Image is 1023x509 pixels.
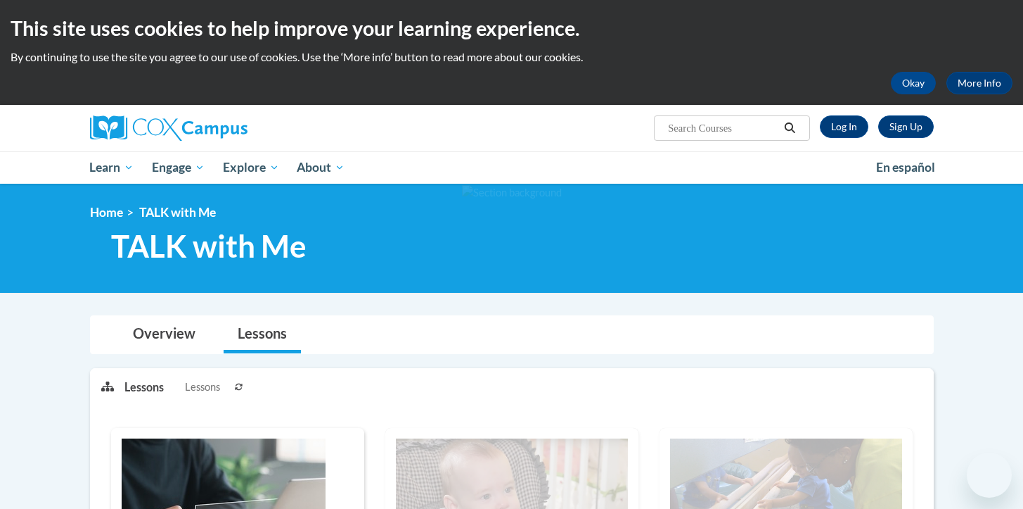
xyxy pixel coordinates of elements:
span: About [297,159,345,176]
a: Log In [820,115,868,138]
a: Cox Campus [90,115,357,141]
span: Lessons [185,379,220,395]
img: Section background [462,185,562,201]
a: Register [878,115,934,138]
p: Lessons [124,379,164,395]
a: Overview [119,316,210,353]
a: Home [90,205,123,220]
p: By continuing to use the site you agree to our use of cookies. Use the ‘More info’ button to read... [11,49,1012,65]
a: Engage [143,151,214,184]
a: Lessons [224,316,301,353]
span: TALK with Me [139,205,216,220]
img: Cox Campus [90,115,247,141]
a: About [288,151,354,184]
span: TALK with Me [111,227,307,265]
a: Learn [81,151,143,184]
a: More Info [946,72,1012,94]
span: En español [876,160,935,175]
span: Engage [152,159,205,176]
button: Search [779,120,800,137]
button: Okay [891,72,936,94]
iframe: Button to launch messaging window [967,453,1012,498]
a: En español [867,153,944,182]
input: Search Courses [667,120,779,137]
div: Main menu [69,151,955,184]
a: Explore [214,151,288,184]
h2: This site uses cookies to help improve your learning experience. [11,14,1012,42]
span: Explore [223,159,279,176]
span: Learn [89,159,134,176]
